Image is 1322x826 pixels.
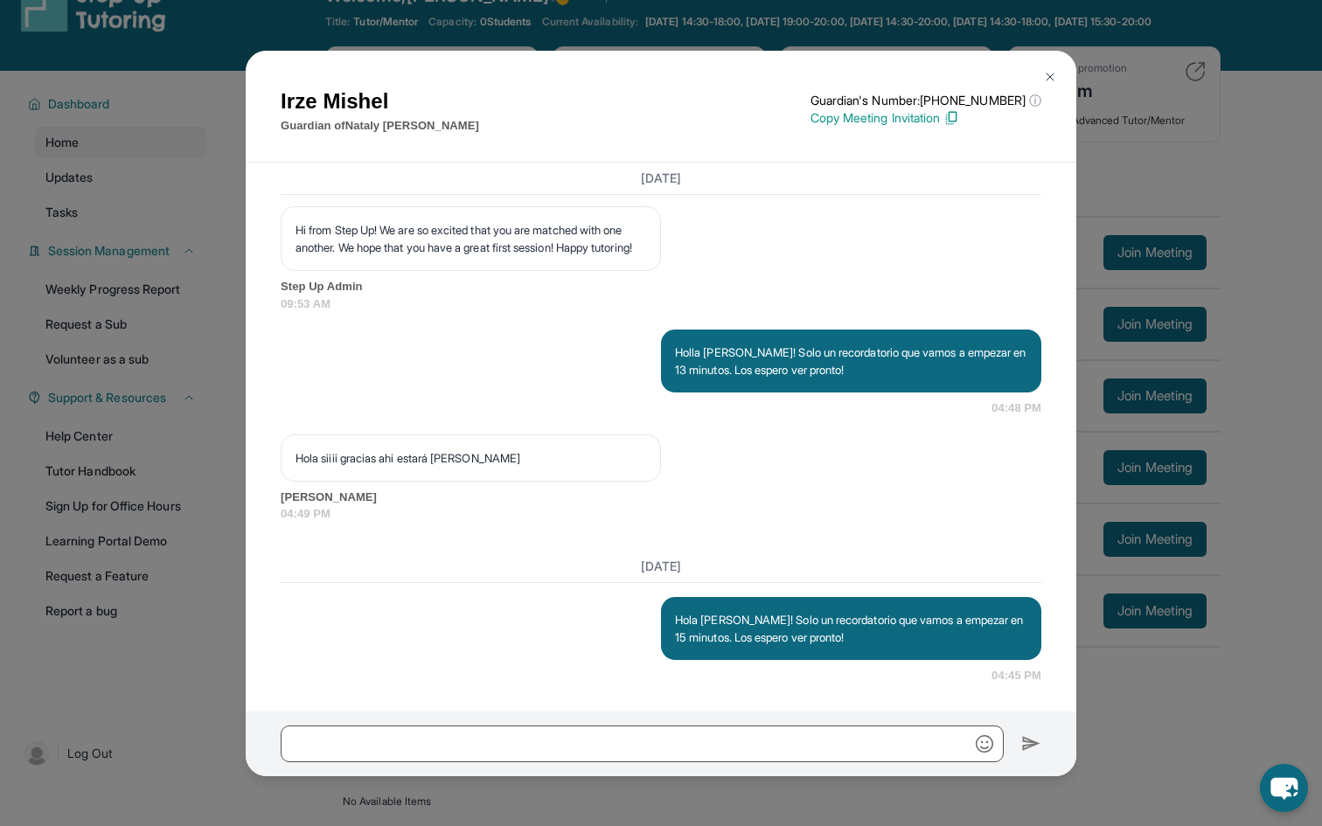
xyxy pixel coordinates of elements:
p: Hola siiii gracias ahi estará [PERSON_NAME] [296,449,646,467]
span: 04:48 PM [991,399,1041,417]
span: 04:49 PM [281,505,1041,523]
h3: [DATE] [281,170,1041,187]
p: Copy Meeting Invitation [811,109,1041,127]
p: Hi from Step Up! We are so excited that you are matched with one another. We hope that you have a... [296,221,646,256]
p: Holla [PERSON_NAME]! Solo un recordatorio que vamos a empezar en 13 minutos. Los espero ver pronto! [675,344,1027,378]
span: ⓘ [1029,92,1041,109]
img: Send icon [1021,733,1041,754]
button: chat-button [1260,764,1308,812]
p: Guardian of Nataly [PERSON_NAME] [281,117,479,135]
span: 09:53 AM [281,295,1041,313]
span: 04:45 PM [991,667,1041,684]
img: Emoji [976,735,993,753]
h1: Irze Mishel [281,86,479,117]
p: Hola [PERSON_NAME]! Solo un recordatorio que vamos a empezar en 15 minutos. Los espero ver pronto! [675,611,1027,646]
span: Step Up Admin [281,278,1041,295]
img: Copy Icon [943,110,959,126]
img: Close Icon [1043,70,1057,84]
p: Guardian's Number: [PHONE_NUMBER] [811,92,1041,109]
span: [PERSON_NAME] [281,489,1041,506]
h3: [DATE] [281,558,1041,575]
